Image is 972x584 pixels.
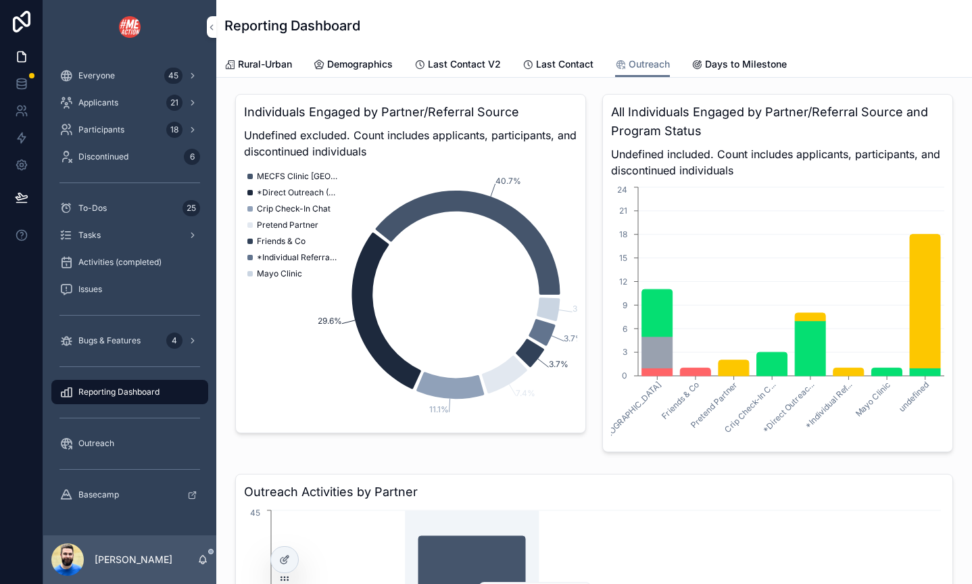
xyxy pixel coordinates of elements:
[43,54,216,525] div: scrollable content
[238,57,292,71] span: Rural-Urban
[257,220,318,230] span: Pretend Partner
[629,57,670,71] span: Outreach
[619,276,627,287] tspan: 12
[619,253,627,263] tspan: 15
[549,359,568,369] tspan: 3.7%
[414,52,501,79] a: Last Contact V2
[536,57,593,71] span: Last Contact
[119,16,141,38] img: App logo
[623,300,627,310] tspan: 9
[257,252,338,263] span: *Individual Referral (No Partner)
[78,124,124,135] span: Participants
[51,64,208,88] a: Everyone45
[689,380,739,431] tspan: Pretend Partner
[78,151,128,162] span: Discontinued
[619,205,627,216] tspan: 21
[318,316,342,326] tspan: 29.6%
[691,52,787,79] a: Days to Milestone
[623,347,627,357] tspan: 3
[51,483,208,507] a: Basecamp
[244,103,577,122] h3: Individuals Engaged by Partner/Referral Source
[615,52,670,78] a: Outreach
[617,185,627,195] tspan: 24
[803,380,854,431] tspan: *Individual Ref...
[78,203,107,214] span: To-Dos
[611,146,944,178] span: Undefined included. Count includes applicants, participants, and discontinued individuals
[166,333,183,349] div: 4
[51,328,208,353] a: Bugs & Features4
[51,91,208,115] a: Applicants21
[428,57,501,71] span: Last Contact V2
[166,122,183,138] div: 18
[78,70,115,81] span: Everyone
[314,52,393,79] a: Demographics
[723,380,777,435] tspan: Crip Check-In C...
[244,165,577,424] div: chart
[51,431,208,456] a: Outreach
[516,388,535,398] tspan: 7.4%
[495,176,521,186] tspan: 40.7%
[166,95,183,111] div: 21
[558,380,662,484] tspan: MECFS Clinic [GEOGRAPHIC_DATA]
[51,145,208,169] a: Discontinued6
[257,236,306,247] span: Friends & Co
[224,16,360,35] h1: Reporting Dashboard
[51,196,208,220] a: To-Dos25
[78,97,118,108] span: Applicants
[897,380,931,414] tspan: undefined
[244,127,577,160] span: Undefined excluded. Count includes applicants, participants, and discontinued individuals
[78,438,114,449] span: Outreach
[257,203,331,214] span: Crip Check-In Chat
[51,277,208,301] a: Issues
[705,57,787,71] span: Days to Milestone
[183,200,200,216] div: 25
[257,187,338,198] span: *Direct Outreach (MEAction)
[853,380,892,419] tspan: Mayo Clinic
[78,257,162,268] span: Activities (completed)
[51,380,208,404] a: Reporting Dashboard
[760,380,816,435] tspan: *Direct Outreac...
[619,229,627,239] tspan: 18
[523,52,593,79] a: Last Contact
[327,57,393,71] span: Demographics
[564,333,583,343] tspan: 3.7%
[78,230,101,241] span: Tasks
[164,68,183,84] div: 45
[51,250,208,274] a: Activities (completed)
[244,483,944,502] h3: Outreach Activities by Partner
[78,284,102,295] span: Issues
[78,489,119,500] span: Basecamp
[257,171,338,182] span: MECFS Clinic [GEOGRAPHIC_DATA]
[611,184,944,443] div: chart
[623,324,627,334] tspan: 6
[224,52,292,79] a: Rural-Urban
[184,149,200,165] div: 6
[78,387,160,397] span: Reporting Dashboard
[622,370,627,381] tspan: 0
[51,118,208,142] a: Participants18
[257,268,302,279] span: Mayo Clinic
[573,303,592,314] tspan: 3.7%
[611,103,944,141] h3: All Individuals Engaged by Partner/Referral Source and Program Status
[51,223,208,247] a: Tasks
[78,335,141,346] span: Bugs & Features
[660,380,702,422] tspan: Friends & Co
[429,404,449,414] tspan: 11.1%
[250,508,260,518] tspan: 45
[95,553,172,566] p: [PERSON_NAME]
